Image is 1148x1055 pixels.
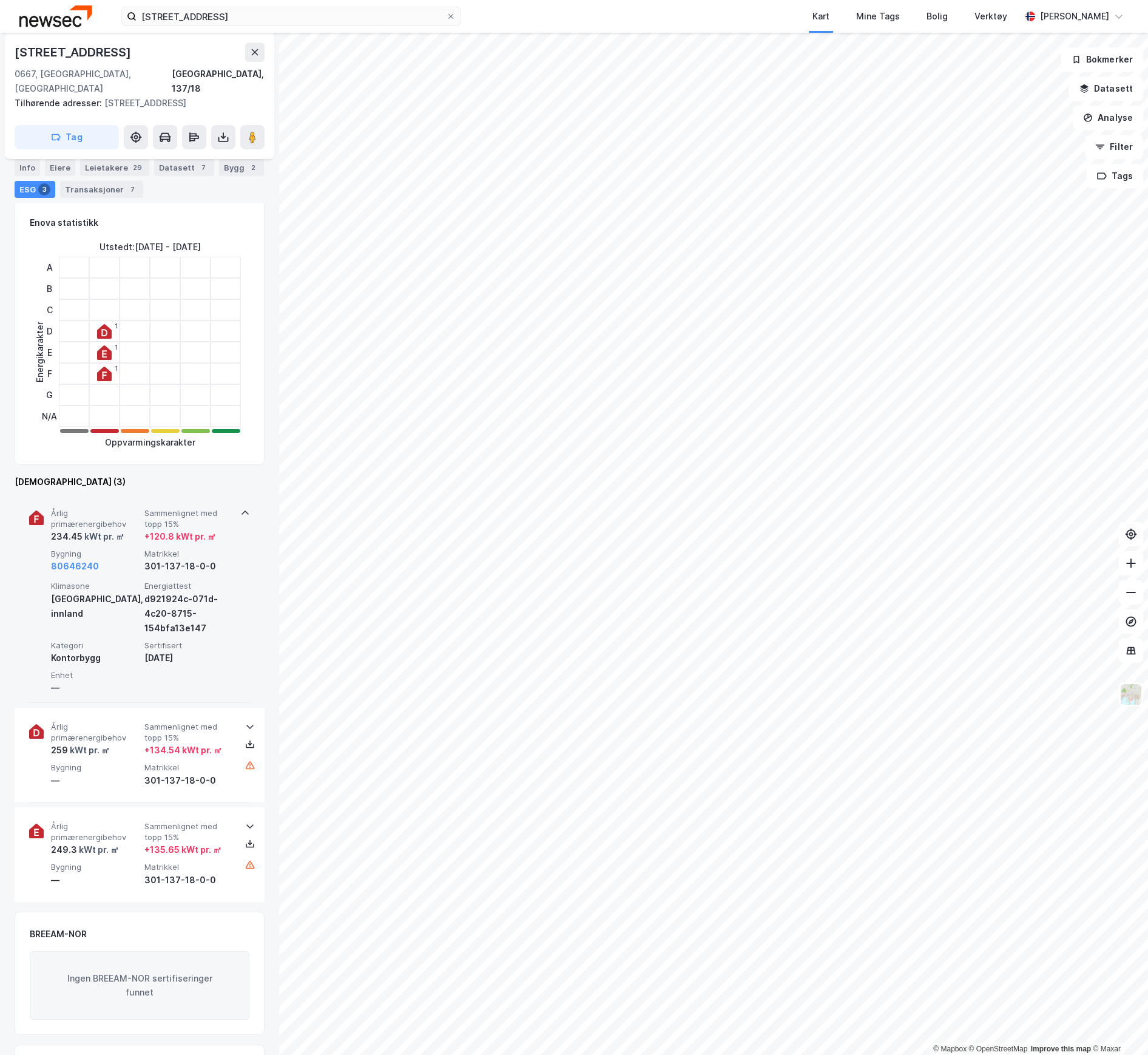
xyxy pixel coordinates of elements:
[933,1045,967,1053] a: Mapbox
[1119,683,1143,706] img: Z
[33,322,47,382] div: Energikarakter
[30,927,87,941] div: BREEAM-NOR
[42,299,57,321] div: C
[15,475,265,489] div: [DEMOGRAPHIC_DATA] (3)
[115,322,118,330] div: 1
[1087,997,1148,1055] div: Kontrollprogram for chat
[137,7,446,25] input: Søk på adresse, matrikkel, gårdeiere, leietakere eller personer
[1061,47,1143,72] button: Bokmerker
[1087,164,1143,188] button: Tags
[42,257,57,278] div: A
[144,529,216,544] div: + 120.8 kWt pr. ㎡
[42,342,57,363] div: E
[30,215,98,230] div: Enova statistikk
[77,843,119,857] div: kWt pr. ㎡
[19,5,92,27] img: newsec-logo.f6e21ccffca1b3a03d2d.png
[247,161,259,174] div: 2
[1069,76,1143,101] button: Datasett
[51,508,140,529] span: Årlig primærenergibehov
[856,9,900,24] div: Mine Tags
[15,42,133,62] div: [STREET_ADDRESS]
[130,161,144,174] div: 29
[144,873,233,887] div: 301-137-18-0-0
[38,183,50,195] div: 3
[51,529,124,544] div: 234.45
[51,549,140,559] span: Bygning
[68,743,110,758] div: kWt pr. ㎡
[51,640,140,651] span: Kategori
[51,680,140,695] div: —
[51,821,140,843] span: Årlig primærenergibehov
[219,159,264,176] div: Bygg
[15,125,119,149] button: Tag
[144,581,233,591] span: Energiattest
[60,181,143,198] div: Transaksjoner
[51,762,140,773] span: Bygning
[144,640,233,651] span: Sertifisert
[115,344,118,351] div: 1
[42,278,57,299] div: B
[144,508,233,529] span: Sammenlignet med topp 15%
[197,161,209,174] div: 7
[51,670,140,680] span: Enhet
[51,581,140,591] span: Klimasone
[1031,1045,1091,1053] a: Improve this map
[51,843,119,857] div: 249.3
[51,722,140,743] span: Årlig primærenergibehov
[51,862,140,872] span: Bygning
[144,862,233,872] span: Matrikkel
[42,363,57,384] div: F
[105,435,195,450] div: Oppvarmingskarakter
[15,159,40,176] div: Info
[15,181,55,198] div: ESG
[30,951,249,1020] div: Ingen BREEAM-NOR sertifiseringer funnet
[45,159,75,176] div: Eiere
[144,821,233,843] span: Sammenlignet med topp 15%
[144,843,221,857] div: + 135.65 kWt pr. ㎡
[154,159,214,176] div: Datasett
[144,651,233,665] div: [DATE]
[144,722,233,743] span: Sammenlignet med topp 15%
[1073,106,1143,130] button: Analyse
[144,559,233,574] div: 301-137-18-0-0
[42,384,57,405] div: G
[51,743,110,758] div: 259
[969,1045,1028,1053] a: OpenStreetMap
[144,592,233,636] div: d921924c-071d-4c20-8715-154bfa13e147
[126,183,138,195] div: 7
[51,773,140,788] div: —
[1087,997,1148,1055] iframe: Chat Widget
[144,549,233,559] span: Matrikkel
[80,159,149,176] div: Leietakere
[100,240,201,254] div: Utstedt : [DATE] - [DATE]
[974,9,1007,24] div: Verktøy
[1040,9,1109,24] div: [PERSON_NAME]
[15,96,255,110] div: [STREET_ADDRESS]
[927,9,948,24] div: Bolig
[15,98,104,108] span: Tilhørende adresser:
[115,365,118,372] div: 1
[812,9,829,24] div: Kart
[42,405,57,427] div: N/A
[51,873,140,887] div: —
[51,651,140,665] div: Kontorbygg
[144,762,233,773] span: Matrikkel
[1085,135,1143,159] button: Filter
[15,67,172,96] div: 0667, [GEOGRAPHIC_DATA], [GEOGRAPHIC_DATA]
[144,743,222,758] div: + 134.54 kWt pr. ㎡
[83,529,124,544] div: kWt pr. ㎡
[172,67,265,96] div: [GEOGRAPHIC_DATA], 137/18
[51,559,99,574] button: 80646240
[144,773,233,788] div: 301-137-18-0-0
[42,321,57,342] div: D
[51,592,140,621] div: [GEOGRAPHIC_DATA], innland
